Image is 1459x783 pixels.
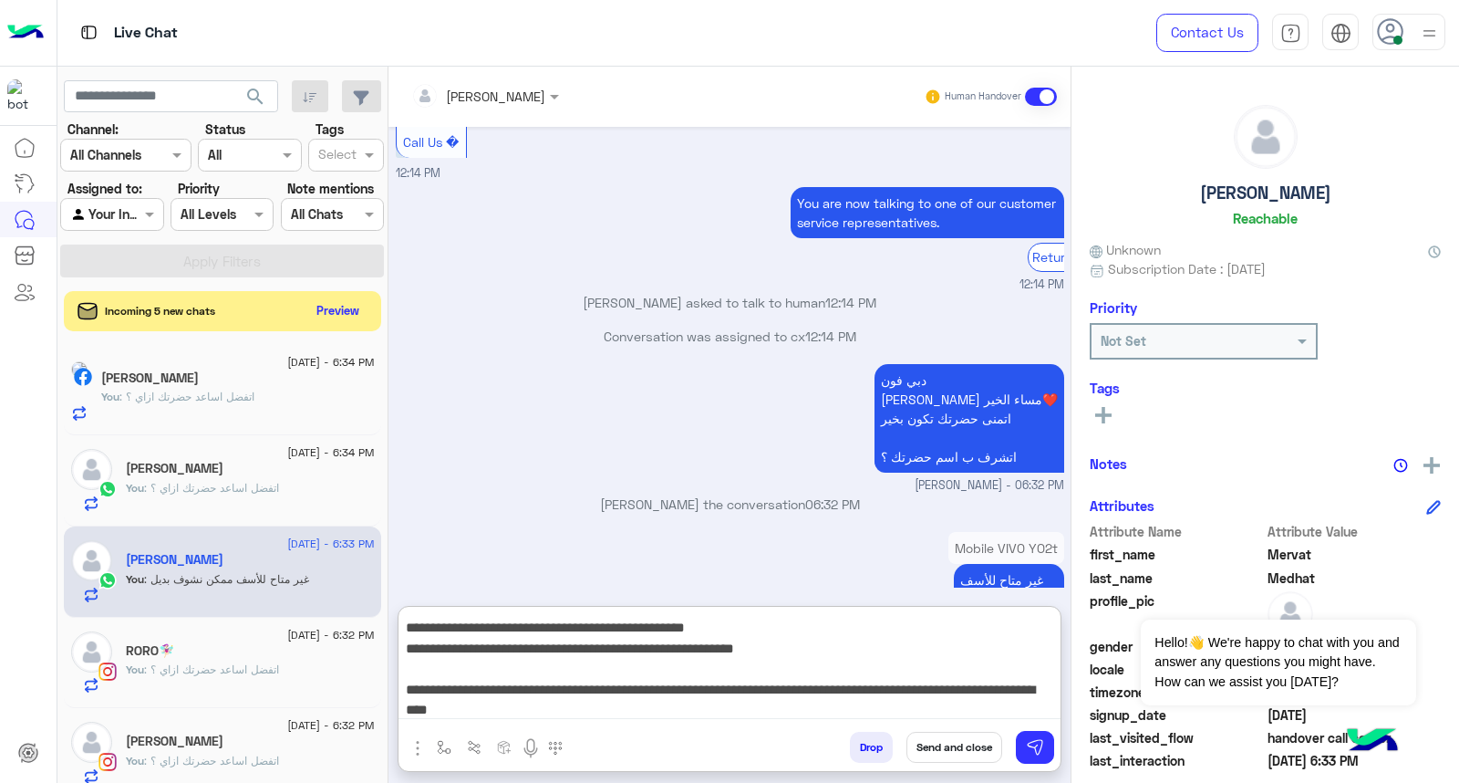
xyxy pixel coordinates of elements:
[1090,569,1264,588] span: last_name
[1090,728,1264,747] span: last_visited_flow
[1019,277,1064,294] span: 12:14 PM
[467,740,481,755] img: Trigger scenario
[915,477,1064,495] span: [PERSON_NAME] - 06:32 PM
[1272,14,1309,52] a: tab
[126,572,144,586] span: You
[403,134,459,150] span: Call Us �
[1423,457,1440,474] img: add
[126,754,144,767] span: You
[1090,240,1161,259] span: Unknown
[1268,522,1442,541] span: Attribute Value
[396,293,1064,312] p: [PERSON_NAME] asked to talk to human
[1090,380,1441,396] h6: Tags
[178,179,220,198] label: Priority
[497,740,512,755] img: create order
[105,303,215,319] span: Incoming 5 new chats
[71,361,88,378] img: picture
[7,79,40,112] img: 1403182699927242
[1090,497,1154,514] h6: Attributes
[244,86,266,108] span: search
[126,461,223,476] h5: Ahmed Rashad
[396,495,1064,514] p: [PERSON_NAME] the conversation
[850,732,893,763] button: Drop
[287,179,374,198] label: Note mentions
[1268,545,1442,564] span: Mervat
[1330,23,1351,44] img: tab
[1233,210,1298,226] h6: Reachable
[98,480,117,498] img: WhatsApp
[825,295,876,310] span: 12:14 PM
[144,663,279,676] span: اتفضل اساعد حضرتك ازاي ؟
[60,245,384,277] button: Apply Filters
[548,741,563,756] img: make a call
[1090,751,1264,770] span: last_interaction
[309,298,367,324] button: Preview
[71,722,112,763] img: defaultAdmin.png
[126,481,144,495] span: You
[1090,660,1264,679] span: locale
[396,327,1064,346] p: Conversation was assigned to cx
[71,449,112,490] img: defaultAdmin.png
[1026,738,1044,757] img: send message
[1141,620,1415,705] span: Hello!👋 We're happy to chat with you and answer any questions you might have. How can we assist y...
[945,89,1021,104] small: Human Handover
[67,179,142,198] label: Assigned to:
[1090,455,1127,472] h6: Notes
[1090,705,1264,725] span: signup_date
[791,187,1064,238] p: 18/8/2025, 12:14 PM
[1108,259,1266,278] span: Subscription Date : [DATE]
[287,717,374,734] span: [DATE] - 6:32 PM
[407,737,429,759] img: send attachment
[98,753,117,771] img: Instagram
[1090,522,1264,541] span: Attribute Name
[396,166,440,180] span: 12:14 PM
[906,732,1002,763] button: Send and close
[490,732,520,762] button: create order
[1235,106,1297,168] img: defaultAdmin.png
[1340,710,1404,774] img: hulul-logo.png
[874,364,1064,473] p: 18/8/2025, 6:32 PM
[7,14,44,52] img: Logo
[1090,545,1264,564] span: first_name
[98,571,117,590] img: WhatsApp
[1090,591,1264,633] span: profile_pic
[119,390,254,403] span: اتفضل اساعد حضرتك ازاي ؟
[1393,458,1408,473] img: notes
[429,732,460,762] button: select flow
[1268,705,1442,725] span: 2025-08-18T08:47:29.797Z
[233,80,278,120] button: search
[948,532,1064,564] p: 18/8/2025, 6:33 PM
[101,390,119,403] span: You
[126,552,223,568] h5: Mervat Medhat
[144,572,309,586] span: غير متاح للأسف ممكن نشوف بديل
[74,368,92,386] img: Facebook
[71,540,112,581] img: defaultAdmin.png
[114,21,178,46] p: Live Chat
[1268,728,1442,747] span: handover call center
[287,354,374,371] span: [DATE] - 6:34 PM
[287,536,374,552] span: [DATE] - 6:33 PM
[460,732,490,762] button: Trigger scenario
[1280,23,1301,44] img: tab
[98,663,117,681] img: Instagram
[1090,683,1264,702] span: timezone
[287,444,374,461] span: [DATE] - 6:34 PM
[316,120,344,139] label: Tags
[287,627,374,643] span: [DATE] - 6:32 PM
[805,496,860,512] span: 06:32 PM
[954,564,1064,615] p: 18/8/2025, 6:33 PM
[520,737,542,759] img: send voice note
[1200,183,1331,204] h5: [PERSON_NAME]
[205,120,245,139] label: Status
[126,643,174,659] h5: RORO🧚🏻‍♀️
[101,371,199,386] h5: Ahmed Emad
[1156,14,1258,52] a: Contact Us
[126,734,223,749] h5: Andrew Nasser
[1268,569,1442,588] span: Medhat
[71,632,112,673] img: defaultAdmin.png
[1090,637,1264,656] span: gender
[126,663,144,676] span: You
[144,754,279,767] span: اتفضل اساعد حضرتك ازاي ؟
[1090,299,1137,316] h6: Priority
[437,740,451,755] img: select flow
